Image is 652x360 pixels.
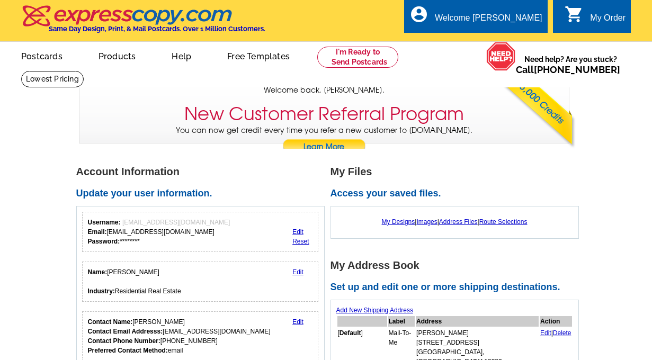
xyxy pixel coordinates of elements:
strong: Password: [88,238,120,245]
strong: Industry: [88,287,115,295]
div: [PERSON_NAME] Residential Real Estate [88,267,181,296]
b: Default [340,329,361,337]
strong: Email: [88,228,107,236]
th: Action [540,316,572,327]
div: Welcome [PERSON_NAME] [435,13,542,28]
strong: Contact Email Addresss: [88,328,163,335]
span: Welcome back, [PERSON_NAME]. [264,85,385,96]
div: Your personal details. [82,262,319,302]
strong: Contact Phone Number: [88,337,160,345]
strong: Contact Name: [88,318,133,326]
h2: Access your saved files. [331,188,585,200]
h1: Account Information [76,166,331,177]
h4: Same Day Design, Print, & Mail Postcards. Over 1 Million Customers. [49,25,265,33]
a: Address Files [439,218,478,226]
h1: My Address Book [331,260,585,271]
span: [EMAIL_ADDRESS][DOMAIN_NAME] [122,219,230,226]
strong: Preferred Contact Method: [88,347,168,354]
div: My Order [590,13,626,28]
h2: Set up and edit one or more shipping destinations. [331,282,585,293]
span: Need help? Are you stuck? [516,54,626,75]
a: Learn More [282,139,366,155]
a: Add New Shipping Address [336,307,413,314]
strong: Name: [88,268,108,276]
a: Reset [292,238,309,245]
h3: New Customer Referral Program [184,103,464,125]
strong: Username: [88,219,121,226]
i: shopping_cart [565,5,584,24]
a: Products [82,43,153,68]
div: Your login information. [82,212,319,252]
a: Route Selections [479,218,528,226]
i: account_circle [409,5,428,24]
a: Same Day Design, Print, & Mail Postcards. Over 1 Million Customers. [21,13,265,33]
a: Edit [292,268,303,276]
a: [PHONE_NUMBER] [534,64,620,75]
div: | | | [336,212,573,232]
h2: Update your user information. [76,188,331,200]
h1: My Files [331,166,585,177]
a: shopping_cart My Order [565,12,626,25]
th: Address [416,316,539,327]
span: Call [516,64,620,75]
img: help [486,42,516,71]
a: Delete [553,329,571,337]
a: Edit [292,318,303,326]
a: Edit [540,329,551,337]
a: Edit [292,228,303,236]
th: Label [388,316,415,327]
p: You can now get credit every time you refer a new customer to [DOMAIN_NAME]. [79,125,569,155]
div: [PERSON_NAME] [EMAIL_ADDRESS][DOMAIN_NAME] [PHONE_NUMBER] email [88,317,271,355]
a: Images [416,218,437,226]
a: Help [155,43,208,68]
a: Free Templates [210,43,307,68]
a: My Designs [382,218,415,226]
a: Postcards [4,43,79,68]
